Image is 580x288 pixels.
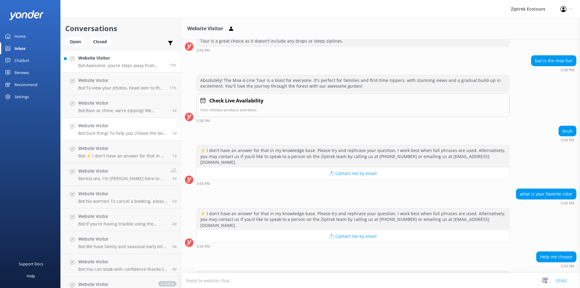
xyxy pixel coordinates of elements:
[561,202,574,205] strong: 3:59 PM
[172,221,176,226] span: Oct 03 2025 09:56am (UTC +13:00) Pacific/Auckland
[172,131,176,136] span: Oct 04 2025 03:59pm (UTC +13:00) Pacific/Auckland
[196,181,510,186] div: Oct 04 2025 03:58pm (UTC +13:00) Pacific/Auckland
[536,252,576,262] div: Help me choose
[65,23,176,34] h2: Conversations
[172,176,176,181] span: Oct 04 2025 08:59am (UTC +13:00) Pacific/Auckland
[61,73,181,95] a: Website VisitorBot:To view your photos, head over to the My Photos Page on our website and select...
[197,209,509,231] div: ⚡ I don't have an answer for that in my knowledge base. Please try and rephrase your question, I ...
[78,281,152,288] h4: Website Visitor
[89,37,111,46] div: Closed
[197,230,509,242] button: 📩 Contact me by email
[197,271,509,287] div: Sure thing! To help you choose the best zipline adventure, you can take our quiz at It's a fun wa...
[531,56,576,66] div: but is the moa fun
[170,85,176,90] span: Oct 05 2025 09:05pm (UTC +13:00) Pacific/Auckland
[78,63,165,68] p: Bot: Awesome, you're steps away from ziplining! It's easiest to book your zipline experience onli...
[61,209,181,231] a: Website VisitorBot:If you're having trouble using the PREBOOK15 offer online, please reach out to...
[172,244,176,249] span: Oct 02 2025 03:37pm (UTC +13:00) Pacific/Auckland
[78,236,168,242] h4: Website Visitor
[78,85,165,91] p: Bot: To view your photos, head over to the My Photos Page on our website and select the exact dat...
[27,270,35,282] div: Help
[196,49,210,52] strong: 3:58 PM
[170,63,176,68] span: Oct 05 2025 09:31pm (UTC +13:00) Pacific/Auckland
[196,119,210,123] strong: 3:58 PM
[14,79,37,91] div: Recommend
[209,97,263,105] h4: Check Live Availability
[14,30,26,42] div: Home
[196,244,510,248] div: Oct 04 2025 03:59pm (UTC +13:00) Pacific/Auckland
[61,118,181,141] a: Website VisitorBot:Sure thing! To help you choose the best zipline adventure, you can take our qu...
[561,68,574,72] strong: 3:58 PM
[61,50,181,73] a: Website VisitorBot:Awesome, you're steps away from ziplining! It's easiest to book your zipline e...
[196,245,210,248] strong: 3:59 PM
[158,281,176,286] span: closed
[516,189,576,199] div: what is your favorite color
[61,163,181,186] a: Website VisitorMe:Kia ora, I'm [PERSON_NAME] here to help from Guest Services! How can I help?1d
[78,55,165,61] h4: Website Visitor
[559,138,576,142] div: Oct 04 2025 03:58pm (UTC +13:00) Pacific/Auckland
[187,25,223,33] h3: Website Visitor
[14,42,26,54] div: Inbox
[78,176,166,181] p: Me: Kia ora, I'm [PERSON_NAME] here to help from Guest Services! How can I help?
[197,75,509,91] div: Absolutely! The Moa 4-Line Tour is a blast for everyone. It's perfect for families and first-time...
[172,267,176,272] span: Oct 02 2025 05:55am (UTC +13:00) Pacific/Auckland
[196,118,510,123] div: Oct 04 2025 03:58pm (UTC +13:00) Pacific/Auckland
[531,68,576,72] div: Oct 04 2025 03:58pm (UTC +13:00) Pacific/Auckland
[89,38,114,45] a: Closed
[197,145,509,167] div: ⚡ I don't have an answer for that in my knowledge base. Please try and rephrase your question, I ...
[200,107,506,113] p: User chooses products and dates.
[196,48,510,52] div: Oct 04 2025 03:58pm (UTC +13:00) Pacific/Auckland
[78,153,168,159] p: Bot: ⚡ I don't have an answer for that in my knowledge base. Please try and rephrase your questio...
[65,37,85,46] div: Open
[559,126,576,136] div: bruh
[78,258,168,265] h4: Website Visitor
[78,108,168,113] p: Bot: Rain or shine, we're zipping! We operate in all weather conditions, so you can still enjoy y...
[561,138,574,142] strong: 3:58 PM
[61,141,181,163] a: Website VisitorBot:⚡ I don't have an answer for that in my knowledge base. Please try and rephras...
[65,38,89,45] a: Open
[61,254,181,277] a: Website VisitorBot:You can book with confidence thanks to our 24-hour cancellation policy! For gr...
[9,10,44,20] img: yonder-white-logo.png
[78,145,168,152] h4: Website Visitor
[78,221,168,227] p: Bot: If you're having trouble using the PREBOOK15 offer online, please reach out to us by emailin...
[78,190,168,197] h4: Website Visitor
[61,186,181,209] a: Website VisitorBot:No worries! To cancel a booking, please reach out to our friendly Guest Servic...
[14,91,29,103] div: Settings
[196,182,210,186] strong: 3:58 PM
[172,199,176,204] span: Oct 03 2025 07:45pm (UTC +13:00) Pacific/Auckland
[561,264,574,268] strong: 3:59 PM
[78,267,168,272] p: Bot: You can book with confidence thanks to our 24-hour cancellation policy! For groups under 10,...
[14,54,29,66] div: Chatbot
[19,258,43,270] div: Support Docs
[78,77,165,84] h4: Website Visitor
[78,131,168,136] p: Bot: Sure thing! To help you choose the best zipline adventure, you can take our quiz at [URL][DO...
[536,264,576,268] div: Oct 04 2025 03:59pm (UTC +13:00) Pacific/Auckland
[78,213,168,220] h4: Website Visitor
[78,168,166,174] h4: Website Visitor
[78,122,168,129] h4: Website Visitor
[78,100,168,106] h4: Website Visitor
[172,153,176,158] span: Oct 04 2025 09:53am (UTC +13:00) Pacific/Auckland
[78,244,168,249] p: Bot: We have family and seasonal early bird discounts available! These offers change throughout t...
[61,95,181,118] a: Website VisitorBot:Rain or shine, we're zipping! We operate in all weather conditions, so you can...
[172,108,176,113] span: Oct 04 2025 10:04pm (UTC +13:00) Pacific/Auckland
[516,201,576,205] div: Oct 04 2025 03:59pm (UTC +13:00) Pacific/Auckland
[14,66,29,79] div: Reviews
[61,231,181,254] a: Website VisitorBot:We have family and seasonal early bird discounts available! These offers chang...
[197,167,509,180] button: 📩 Contact me by email
[78,199,168,204] p: Bot: No worries! To cancel a booking, please reach out to our friendly Guest Services Team by ema...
